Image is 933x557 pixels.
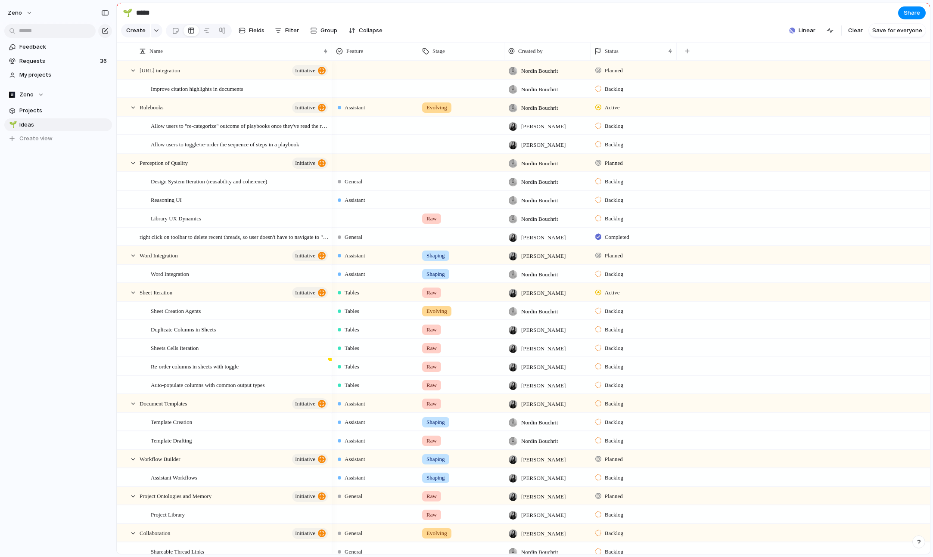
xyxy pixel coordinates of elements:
span: Backlog [605,196,623,204]
a: Projects [4,104,112,117]
span: initiative [295,157,315,169]
span: Assistant [345,436,365,445]
span: Tables [345,344,359,353]
a: My projects [4,68,112,81]
span: Nordin Bouchrit [521,418,558,427]
span: [PERSON_NAME] [521,381,566,390]
span: [PERSON_NAME] [521,122,566,131]
span: Raw [426,214,437,223]
span: Backlog [605,307,623,316]
span: right click on toolbar to delete recent threads, so user doesn't have to navigate to "seem more" ... [140,232,329,241]
span: Nordin Bouchrit [521,548,558,557]
span: [PERSON_NAME] [521,492,566,501]
span: Assistant Workflows [151,472,197,482]
span: Assistant [345,103,365,112]
span: [PERSON_NAME] [521,233,566,242]
button: Save for everyone [869,24,926,37]
span: My projects [19,71,109,79]
span: 36 [100,57,109,65]
div: 🌱 [123,7,132,19]
span: [PERSON_NAME] [521,326,566,334]
span: [PERSON_NAME] [521,289,566,297]
span: Nordin Bouchrit [521,307,558,316]
span: Backlog [605,85,623,93]
span: Backlog [605,362,623,371]
div: 🌱Ideas [4,118,112,131]
span: Nordin Bouchrit [521,67,558,75]
span: Evolving [426,529,447,538]
span: [PERSON_NAME] [521,529,566,538]
div: 🌱 [9,120,15,130]
span: [PERSON_NAME] [521,141,566,149]
span: Sheet Creation Agents [151,306,201,316]
span: Template Drafting [151,435,192,445]
button: initiative [292,102,328,113]
span: Backlog [605,270,623,278]
span: Nordin Bouchrit [521,196,558,205]
span: Raw [426,492,437,501]
span: [PERSON_NAME] [521,455,566,464]
span: General [345,548,362,556]
span: Nordin Bouchrit [521,85,558,94]
span: Tables [345,362,359,371]
span: Backlog [605,399,623,408]
span: Backlog [605,177,623,186]
span: Raw [426,325,437,334]
span: Create [126,26,146,35]
span: Word Integration [151,269,189,278]
button: 🌱 [121,6,134,20]
span: Shaping [426,473,445,482]
span: Ideas [19,121,109,129]
span: Document Templates [140,398,187,408]
span: Design System Iteration (reusability and coherence) [151,176,267,186]
button: initiative [292,158,328,169]
span: Save for everyone [872,26,922,35]
span: Active [605,288,620,297]
span: Feedback [19,43,109,51]
span: [URL] integration [140,65,180,75]
span: Assistant [345,455,365,464]
button: Fields [235,24,268,37]
button: Zeno [4,88,112,101]
span: initiative [295,453,315,465]
span: Sheets Cells Iteration [151,343,199,353]
span: Auto-populate columns with common output types [151,380,265,390]
span: [PERSON_NAME] [521,252,566,260]
span: initiative [295,65,315,77]
span: Share [904,9,920,17]
span: initiative [295,287,315,299]
span: [PERSON_NAME] [521,511,566,520]
span: Completed [605,233,629,241]
span: initiative [295,250,315,262]
span: General [345,233,362,241]
span: Raw [426,381,437,390]
span: Nordin Bouchrit [521,178,558,186]
span: Duplicate Columns in Sheets [151,324,216,334]
button: Clear [845,24,866,37]
span: Fields [249,26,264,35]
span: Improve citation highlights in documents [151,84,243,93]
a: Feedback [4,40,112,53]
span: Linear [799,26,815,35]
span: Rulebooks [140,102,164,112]
span: Sheet Iteration [140,287,172,297]
button: Share [898,6,926,19]
span: Nordin Bouchrit [521,104,558,112]
span: Create view [19,134,53,143]
span: Planned [605,159,623,167]
span: Raw [426,362,437,371]
span: Status [605,47,619,56]
button: Create [121,24,150,37]
span: [PERSON_NAME] [521,474,566,483]
span: [PERSON_NAME] [521,363,566,371]
span: Project Library [151,509,185,519]
span: Tables [345,325,359,334]
span: Requests [19,57,97,65]
button: initiative [292,250,328,261]
span: Backlog [605,511,623,519]
span: Clear [848,26,863,35]
span: Backlog [605,548,623,556]
span: Raw [426,344,437,353]
span: Feature [346,47,363,56]
span: Nordin Bouchrit [521,270,558,279]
